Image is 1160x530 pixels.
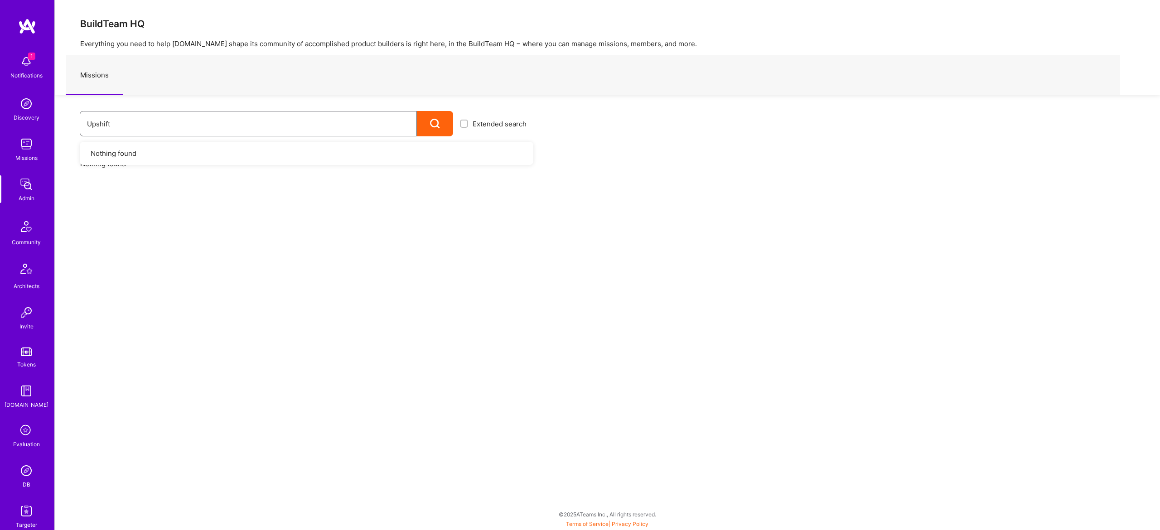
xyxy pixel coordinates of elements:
div: Community [12,237,41,247]
div: Evaluation [13,439,40,449]
div: Tokens [17,360,36,369]
span: 1 [28,53,35,60]
div: Nothing found [80,142,533,165]
a: Missions [66,56,123,95]
div: Architects [14,281,39,291]
i: icon Search [430,119,440,129]
img: Architects [15,260,37,281]
div: Targeter [16,520,37,530]
a: Terms of Service [566,520,609,527]
img: tokens [21,347,32,356]
span: | [566,520,648,527]
div: © 2025 ATeams Inc., All rights reserved. [54,503,1160,525]
img: Admin Search [17,462,35,480]
img: Invite [17,304,35,322]
img: guide book [17,382,35,400]
i: icon SelectionTeam [18,422,35,439]
img: teamwork [17,135,35,153]
div: Admin [19,193,34,203]
h3: BuildTeam HQ [80,18,1135,29]
img: logo [18,18,36,34]
div: Invite [19,322,34,331]
p: Everything you need to help [DOMAIN_NAME] shape its community of accomplished product builders is... [80,39,1135,48]
a: Privacy Policy [612,520,648,527]
img: admin teamwork [17,175,35,193]
div: Nothing found [80,159,1135,169]
div: Missions [15,153,38,163]
div: Discovery [14,113,39,122]
div: Notifications [10,71,43,80]
img: bell [17,53,35,71]
img: Community [15,216,37,237]
span: Extended search [473,119,527,129]
div: [DOMAIN_NAME] [5,400,48,410]
input: What type of mission are you looking for? [87,112,410,135]
img: Skill Targeter [17,502,35,520]
div: DB [23,480,30,489]
img: discovery [17,95,35,113]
